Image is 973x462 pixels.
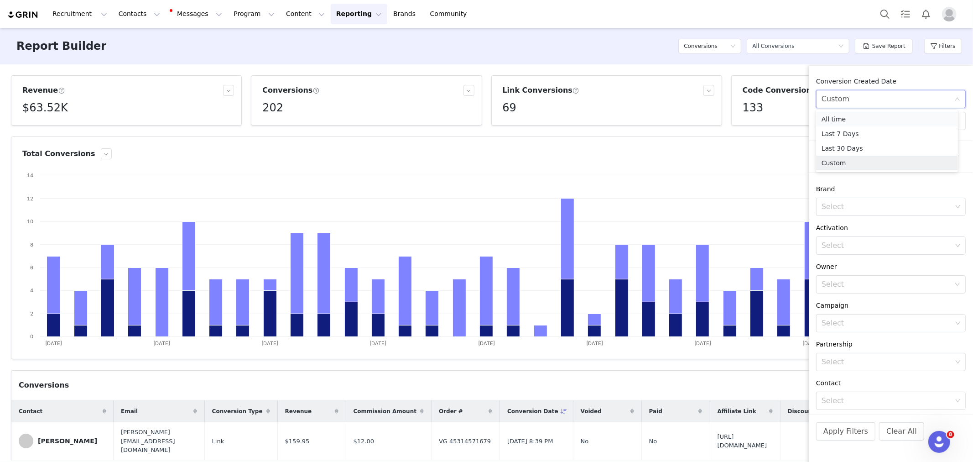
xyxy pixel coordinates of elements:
[816,78,896,85] span: Conversion Created Date
[752,39,794,53] div: All Conversions
[816,262,966,272] div: Owner
[816,378,966,388] div: Contact
[354,407,416,415] span: Commission Amount
[895,4,916,24] a: Tasks
[743,85,823,96] h3: Code Conversions
[30,310,33,317] text: 2
[586,340,603,346] text: [DATE]
[684,39,718,53] h5: Conversions
[816,126,958,141] li: Last 7 Days
[228,4,280,24] button: Program
[27,195,33,202] text: 12
[45,340,62,346] text: [DATE]
[478,340,495,346] text: [DATE]
[47,4,113,24] button: Recruitment
[507,407,558,415] span: Conversion Date
[19,380,69,391] div: Conversions
[875,4,895,24] button: Search
[354,437,375,446] span: $12.00
[262,100,283,116] h5: 202
[19,434,106,448] a: [PERSON_NAME]
[955,96,960,103] i: icon: down
[30,241,33,248] text: 8
[121,407,138,415] span: Email
[822,90,849,108] div: Custom
[916,4,936,24] button: Notifications
[838,43,844,50] i: icon: down
[822,396,952,405] div: Select
[30,287,33,294] text: 4
[955,320,961,327] i: icon: down
[955,282,960,288] i: icon: down
[285,407,312,415] span: Revenue
[730,43,736,50] i: icon: down
[30,264,33,271] text: 6
[816,223,966,233] div: Activation
[439,437,491,446] span: VG 45314571679
[649,407,662,415] span: Paid
[38,437,97,445] div: [PERSON_NAME]
[955,243,961,249] i: icon: down
[649,437,657,446] span: No
[27,172,33,178] text: 14
[212,407,263,415] span: Conversion Type
[822,280,950,289] div: Select
[816,340,966,349] div: Partnership
[30,333,33,340] text: 0
[942,7,957,21] img: placeholder-profile.jpg
[113,4,166,24] button: Contacts
[718,432,773,450] span: [URL][DOMAIN_NAME]
[955,204,961,210] i: icon: down
[822,241,952,250] div: Select
[153,340,170,346] text: [DATE]
[121,428,197,455] span: [PERSON_NAME][EMAIL_ADDRESS][DOMAIN_NAME]
[816,184,966,194] div: Brand
[718,407,756,415] span: Affiliate Link
[879,422,924,441] button: Clear All
[816,112,958,126] li: All time
[370,340,387,346] text: [DATE]
[924,39,962,53] button: Filters
[581,407,602,415] span: Voided
[816,301,966,310] div: Campaign
[261,340,278,346] text: [DATE]
[822,202,952,211] div: Select
[743,100,764,116] h5: 133
[503,85,580,96] h3: Link Conversions
[955,398,961,404] i: icon: down
[694,340,711,346] text: [DATE]
[27,218,33,225] text: 10
[212,437,224,446] span: Link
[281,4,330,24] button: Content
[788,407,832,415] span: Discount Code
[581,437,589,446] span: No
[262,85,319,96] h3: Conversions
[166,4,228,24] button: Messages
[503,100,517,116] h5: 69
[22,148,95,159] h3: Total Conversions
[7,10,39,19] img: grin logo
[331,4,387,24] button: Reporting
[816,141,958,156] li: Last 30 Days
[439,407,463,415] span: Order #
[22,100,68,116] h5: $63.52K
[855,39,913,53] button: Save Report
[816,422,875,441] button: Apply Filters
[19,407,42,415] span: Contact
[802,340,819,346] text: [DATE]
[822,357,952,367] div: Select
[22,85,65,96] h3: Revenue
[388,4,424,24] a: Brands
[955,359,961,366] i: icon: down
[947,431,954,438] span: 8
[928,431,950,453] iframe: Intercom live chat
[507,437,553,446] span: [DATE] 8:39 PM
[816,156,958,170] li: Custom
[285,437,310,446] span: $159.95
[937,7,966,21] button: Profile
[16,38,106,54] h3: Report Builder
[425,4,477,24] a: Community
[822,319,952,328] div: Select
